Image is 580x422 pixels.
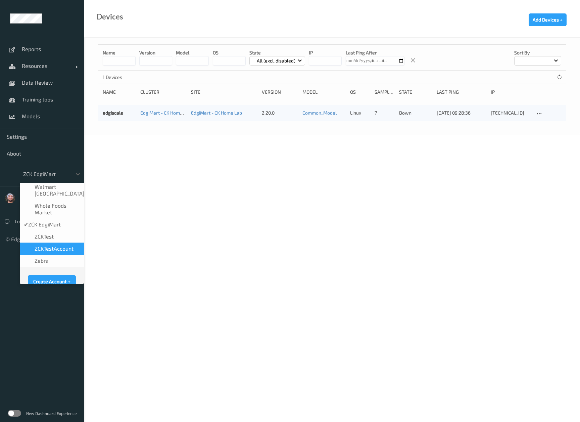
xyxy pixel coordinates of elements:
div: Model [302,89,345,95]
div: Devices [97,13,123,20]
p: Name [103,49,136,56]
div: Site [191,89,257,95]
p: linux [350,110,370,116]
a: EdgiMart - CK Home Lab [140,110,191,116]
p: Last Ping After [346,49,404,56]
div: 7 [375,110,394,116]
div: 2.20.0 [262,110,298,116]
div: Name [103,89,136,95]
p: OS [213,49,246,56]
p: IP [309,49,342,56]
div: Samples [375,89,394,95]
p: Sort by [514,49,561,56]
a: edgiscale [103,110,123,116]
p: model [176,49,209,56]
div: OS [350,89,370,95]
div: [TECHNICAL_ID] [491,110,530,116]
p: version [139,49,172,56]
div: Last Ping [437,89,486,95]
div: [DATE] 09:28:36 [437,110,486,116]
a: Common_Model [302,110,337,116]
div: version [262,89,298,95]
div: ip [491,89,530,95]
p: 1 Devices [103,74,153,81]
div: State [399,89,432,95]
div: Cluster [140,89,186,95]
a: EdgiMart - CK Home Lab [191,110,242,116]
p: down [399,110,432,116]
p: All (excl. disabled) [254,57,298,64]
p: State [249,49,305,56]
button: Add Devices + [529,13,567,26]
